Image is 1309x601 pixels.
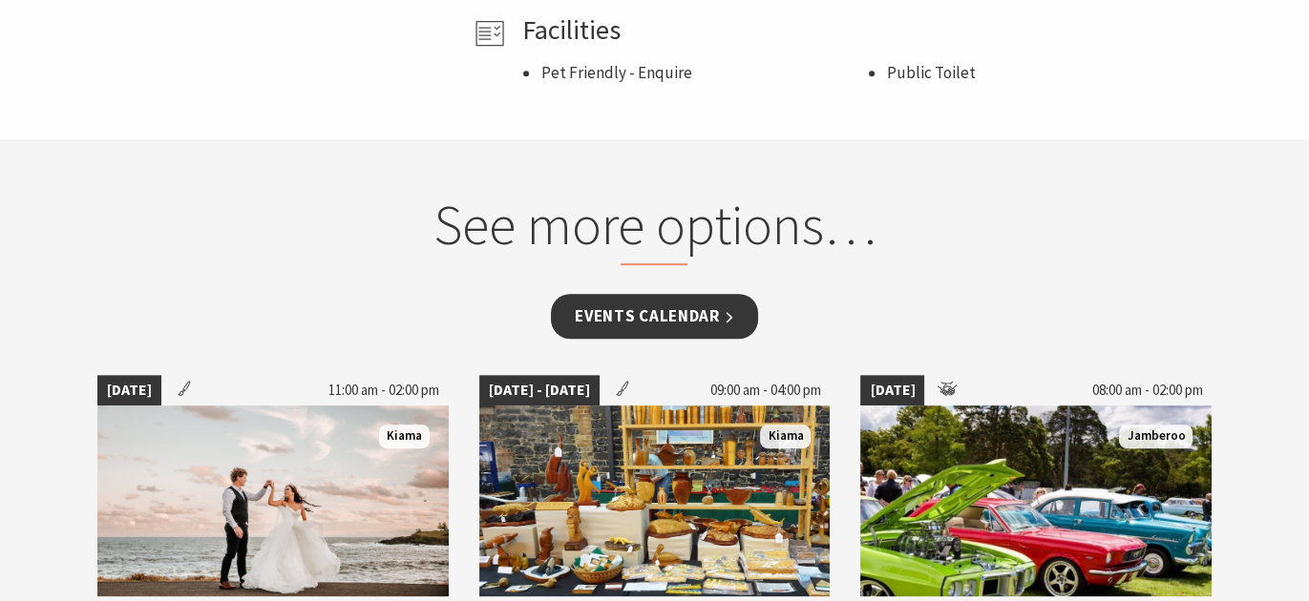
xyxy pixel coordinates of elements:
span: [DATE] [860,375,924,405]
span: [DATE] [97,375,161,405]
img: Bride and Groom [97,405,449,596]
span: [DATE] - [DATE] [479,375,600,405]
span: Kiama [760,425,811,448]
span: 08:00 am - 02:00 pm [1082,375,1212,405]
img: Jamberoo Car Show [860,405,1212,596]
span: Jamberoo [1119,425,1193,448]
li: Public Toilet [886,60,1213,86]
span: 09:00 am - 04:00 pm [700,375,830,405]
span: Kiama [379,425,430,448]
h4: Facilities [521,14,1213,47]
h2: See more options… [290,192,1019,266]
img: Kiama Woodcraft Group Display [479,405,831,596]
a: Events Calendar [551,294,758,339]
li: Pet Friendly - Enquire [540,60,867,86]
span: 11:00 am - 02:00 pm [319,375,449,405]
